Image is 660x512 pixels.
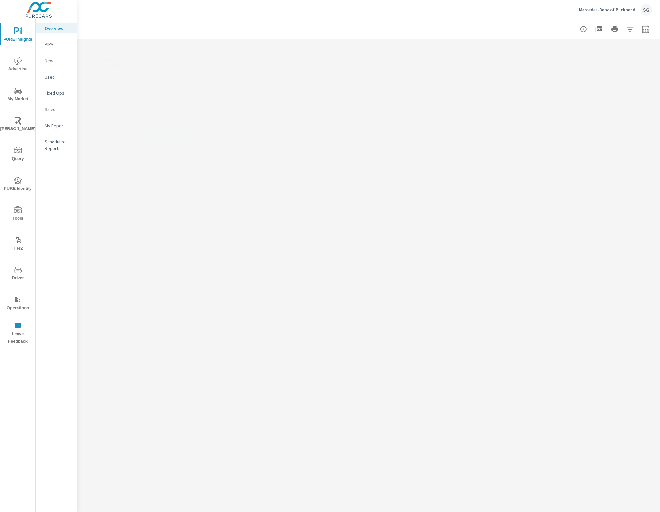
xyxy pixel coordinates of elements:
[158,133,191,139] span: Learn More
[36,72,77,82] div: Used
[45,57,72,64] p: New
[45,106,72,113] p: Sales
[2,296,33,312] span: Operations
[45,41,72,48] p: PIPA
[641,4,652,16] div: SG
[0,19,35,348] div: nav menu
[639,23,652,36] button: Select Date Range
[36,104,77,114] div: Sales
[593,23,606,36] button: "Export Report to PDF"
[2,266,33,282] span: Driver
[36,88,77,98] div: Fixed Ops
[36,23,77,33] div: Overview
[45,139,72,152] p: Scheduled Reports
[2,87,33,103] span: My Market
[45,122,72,129] p: My Report
[36,40,77,49] div: PIPA
[2,57,33,73] span: Advertise
[36,121,77,130] div: My Report
[2,206,33,222] span: Tools
[45,90,72,96] p: Fixed Ops
[45,25,72,31] p: Overview
[2,117,33,133] span: [PERSON_NAME]
[2,27,33,43] span: PURE Insights
[2,322,33,345] span: Leave Feedback
[2,177,33,192] span: PURE Identity
[624,23,637,36] button: Apply Filters
[36,137,77,153] div: Scheduled Reports
[2,147,33,163] span: Query
[45,74,72,80] p: Used
[579,7,635,13] p: Mercedes-Benz of Buckhead
[36,56,77,66] div: New
[151,128,197,144] button: Learn More
[608,23,621,36] button: Print Report
[2,236,33,252] span: Tier2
